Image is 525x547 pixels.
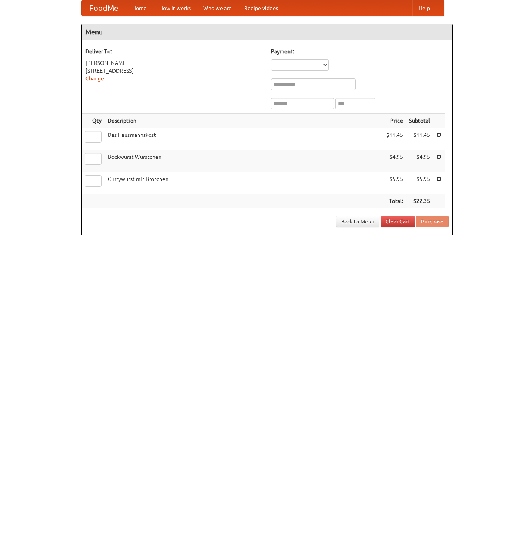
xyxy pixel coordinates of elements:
[406,172,433,194] td: $5.95
[238,0,284,16] a: Recipe videos
[406,150,433,172] td: $4.95
[383,150,406,172] td: $4.95
[412,0,436,16] a: Help
[271,48,449,55] h5: Payment:
[105,114,383,128] th: Description
[406,128,433,150] td: $11.45
[85,75,104,82] a: Change
[105,150,383,172] td: Bockwurst Würstchen
[381,216,415,227] a: Clear Cart
[82,0,126,16] a: FoodMe
[383,128,406,150] td: $11.45
[153,0,197,16] a: How it works
[85,59,263,67] div: [PERSON_NAME]
[85,48,263,55] h5: Deliver To:
[126,0,153,16] a: Home
[105,172,383,194] td: Currywurst mit Brötchen
[383,114,406,128] th: Price
[85,67,263,75] div: [STREET_ADDRESS]
[416,216,449,227] button: Purchase
[105,128,383,150] td: Das Hausmannskost
[82,114,105,128] th: Qty
[383,194,406,208] th: Total:
[383,172,406,194] td: $5.95
[197,0,238,16] a: Who we are
[336,216,379,227] a: Back to Menu
[82,24,452,40] h4: Menu
[406,114,433,128] th: Subtotal
[406,194,433,208] th: $22.35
